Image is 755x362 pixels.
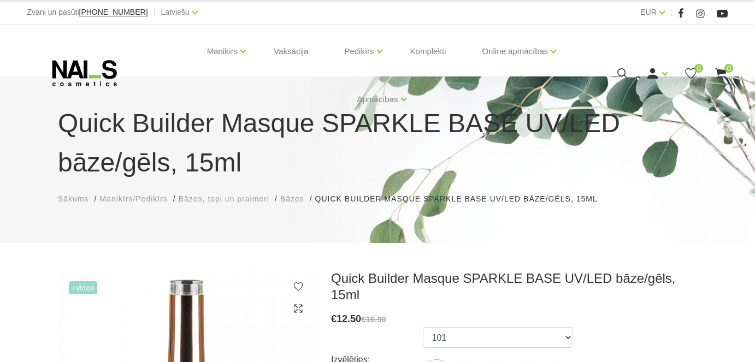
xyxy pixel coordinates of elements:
div: Zvani un pasūti [27,5,148,19]
h3: Quick Builder Masque SPARKLE BASE UV/LED bāze/gēls, 15ml [331,270,697,303]
span: Sākums [58,194,89,203]
a: Apmācības [357,78,398,121]
a: Komplekti [402,25,455,78]
a: Latviešu [161,5,189,19]
a: Pedikīrs [344,29,374,73]
a: [PHONE_NUMBER] [79,8,148,16]
span: | [154,5,156,19]
span: Manikīrs/Pedikīrs [99,194,167,203]
span: € [331,313,337,324]
span: | [670,5,673,19]
s: €16.90 [361,314,386,324]
a: Online apmācības [482,29,548,73]
a: Bāzes [280,193,304,205]
a: Sākums [58,193,89,205]
a: EUR [640,5,657,19]
a: Manikīrs/Pedikīrs [99,193,167,205]
span: 12.50 [337,313,361,324]
a: Manikīrs [207,29,238,73]
span: +Video [69,281,97,294]
span: Bāzes, topi un praimeri [179,194,269,203]
span: 0 [724,64,733,73]
h1: Quick Builder Masque SPARKLE BASE UV/LED bāze/gēls, 15ml [58,104,697,182]
a: 0 [684,67,698,80]
span: 0 [694,64,703,73]
a: Vaksācija [265,25,317,78]
span: Bāzes [280,194,304,203]
li: Quick Builder Masque SPARKLE BASE UV/LED bāze/gēls, 15ml [315,193,609,205]
a: 0 [714,67,728,80]
a: Bāzes, topi un praimeri [179,193,269,205]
